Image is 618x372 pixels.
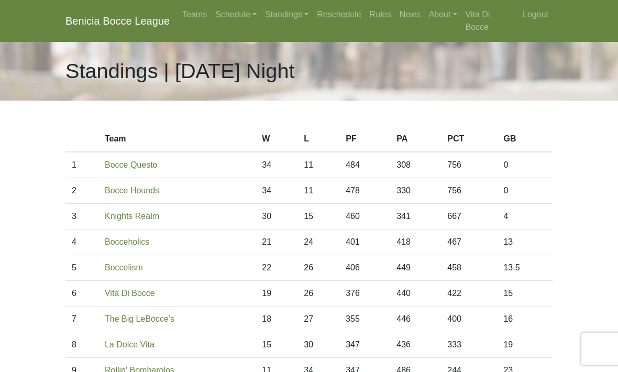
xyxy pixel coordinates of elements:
[297,229,339,255] td: 24
[65,152,98,178] td: 1
[105,237,149,246] a: Bocceholics
[441,229,497,255] td: 467
[105,289,155,298] a: Vita Di Bocce
[297,178,339,204] td: 11
[339,307,390,332] td: 355
[390,152,441,178] td: 308
[339,178,390,204] td: 478
[441,152,497,178] td: 756
[105,212,159,221] a: Knights Realm
[65,281,98,307] td: 6
[441,332,497,358] td: 333
[497,332,553,358] td: 19
[441,307,497,332] td: 400
[297,307,339,332] td: 27
[313,4,366,25] a: Reschedule
[339,255,390,281] td: 406
[105,263,143,272] a: Boccelism
[261,4,313,25] a: Standings
[339,152,390,178] td: 484
[497,307,553,332] td: 16
[256,229,297,255] td: 21
[425,4,461,25] a: About
[339,281,390,307] td: 376
[497,204,553,229] td: 4
[105,340,154,349] a: La Dolce Vita
[105,160,158,169] a: Bocce Questo
[256,332,297,358] td: 15
[256,307,297,332] td: 18
[441,204,497,229] td: 667
[211,4,261,25] a: Schedule
[65,59,295,84] h1: Standings | [DATE] Night
[441,255,497,281] td: 458
[297,152,339,178] td: 11
[65,255,98,281] td: 5
[390,332,441,358] td: 436
[395,4,425,25] a: News
[497,152,553,178] td: 0
[65,229,98,255] td: 4
[390,178,441,204] td: 330
[256,255,297,281] td: 22
[105,186,159,195] a: Bocce Hounds
[441,281,497,307] td: 422
[366,4,395,25] a: Rules
[297,332,339,358] td: 30
[256,281,297,307] td: 19
[390,126,441,152] th: PA
[461,4,519,38] a: Vita Di Bocce
[98,126,256,152] th: Team
[256,152,297,178] td: 34
[65,204,98,229] td: 3
[518,4,553,25] a: Logout
[105,314,174,323] a: The Big LeBocce's
[339,126,390,152] th: PF
[297,126,339,152] th: L
[297,255,339,281] td: 26
[441,126,497,152] th: PCT
[390,204,441,229] td: 341
[65,307,98,332] td: 7
[497,255,553,281] td: 13.5
[390,255,441,281] td: 449
[390,281,441,307] td: 440
[256,126,297,152] th: W
[256,204,297,229] td: 30
[339,229,390,255] td: 401
[339,204,390,229] td: 460
[497,126,553,152] th: GB
[497,281,553,307] td: 15
[390,307,441,332] td: 446
[297,281,339,307] td: 26
[339,332,390,358] td: 347
[256,178,297,204] td: 34
[497,178,553,204] td: 0
[390,229,441,255] td: 418
[65,178,98,204] td: 2
[497,229,553,255] td: 13
[65,332,98,358] td: 8
[441,178,497,204] td: 756
[297,204,339,229] td: 15
[65,10,170,31] a: Benicia Bocce League
[178,4,211,25] a: Teams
